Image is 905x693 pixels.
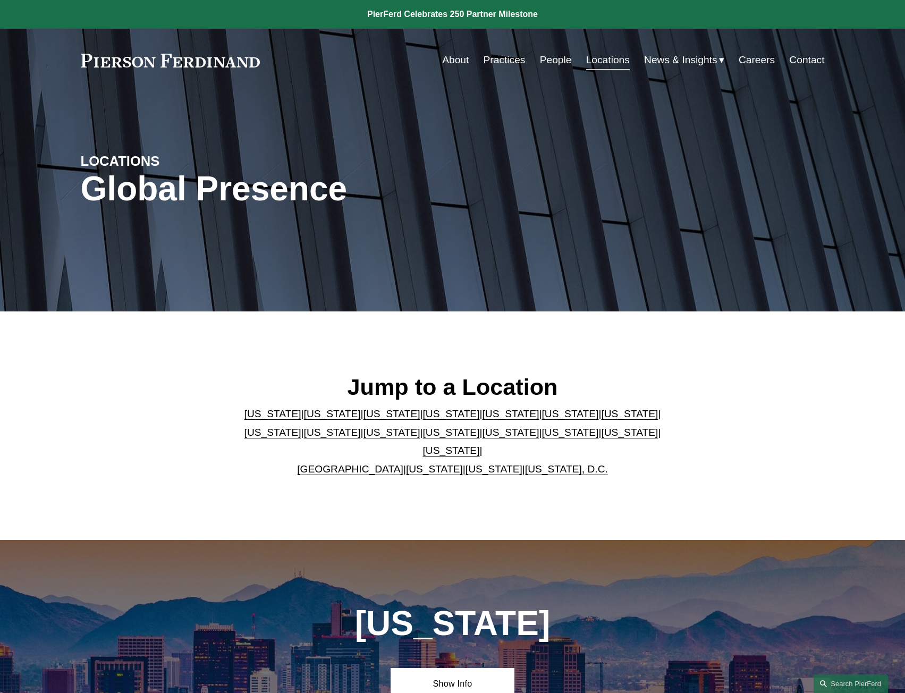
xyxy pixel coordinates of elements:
[304,408,361,419] a: [US_STATE]
[644,51,717,70] span: News & Insights
[542,427,598,438] a: [US_STATE]
[466,463,522,475] a: [US_STATE]
[363,408,420,419] a: [US_STATE]
[423,445,480,456] a: [US_STATE]
[601,427,658,438] a: [US_STATE]
[235,373,670,401] h2: Jump to a Location
[525,463,608,475] a: [US_STATE], D.C.
[244,427,301,438] a: [US_STATE]
[423,408,480,419] a: [US_STATE]
[789,50,824,70] a: Contact
[297,463,403,475] a: [GEOGRAPHIC_DATA]
[482,427,539,438] a: [US_STATE]
[244,408,301,419] a: [US_STATE]
[482,408,539,419] a: [US_STATE]
[406,463,463,475] a: [US_STATE]
[304,427,361,438] a: [US_STATE]
[601,408,658,419] a: [US_STATE]
[484,50,526,70] a: Practices
[814,674,888,693] a: Search this site
[586,50,630,70] a: Locations
[363,427,420,438] a: [US_STATE]
[739,50,775,70] a: Careers
[423,427,480,438] a: [US_STATE]
[81,170,577,208] h1: Global Presence
[81,153,267,170] h4: LOCATIONS
[442,50,469,70] a: About
[644,50,724,70] a: folder dropdown
[298,604,607,643] h1: [US_STATE]
[540,50,572,70] a: People
[235,405,670,478] p: | | | | | | | | | | | | | | | | | |
[542,408,598,419] a: [US_STATE]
